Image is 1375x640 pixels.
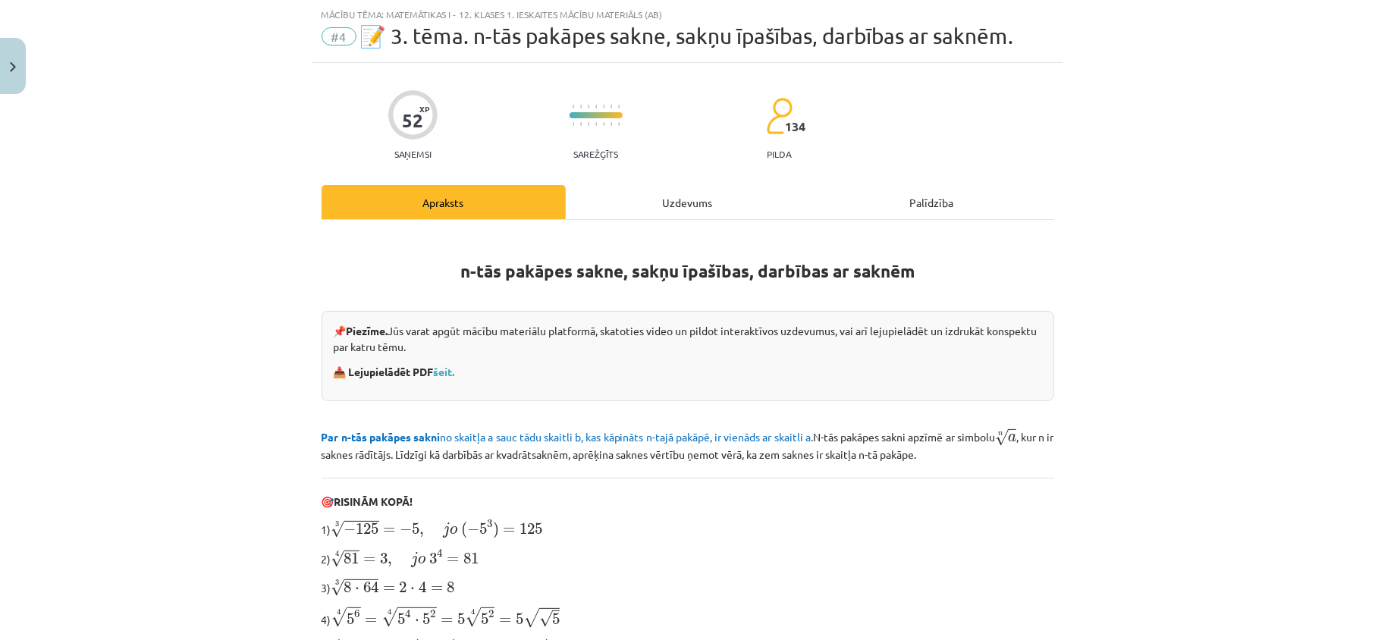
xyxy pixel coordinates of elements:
span: = [431,586,443,593]
span: ) [493,522,499,538]
span: 64 [363,582,378,594]
img: icon-close-lesson-0947bae3869378f0d4975bcd49f059093ad1ed9edebbc8119c70593378902aed.svg [10,62,16,72]
p: Sarežģīts [573,149,618,159]
span: 134 [785,120,805,133]
span: 5 [457,613,465,626]
span: 5 [481,613,488,626]
span: 81 [344,553,359,565]
span: XP [419,105,429,113]
span: = [365,617,377,624]
span: 8 [344,582,352,594]
span: 📝 3. tēma. n-tās pakāpes sakne, sakņu īpašības, darbības ar saknēm. [360,24,1014,49]
img: icon-short-line-57e1e144782c952c97e751825c79c345078a6d821885a25fce030b3d8c18986b.svg [580,122,582,126]
span: √ [995,429,1008,446]
span: ⋅ [415,620,419,625]
span: 3 [380,553,388,565]
span: no skaitļa a sauc tādu skaitli b, kas kāpināts n-tajā pakāpē, ir vienāds ar skaitli a. [322,430,814,444]
span: = [499,617,511,624]
p: pilda [767,149,791,159]
span: = [363,557,375,564]
span: = [383,586,395,593]
span: = [383,528,395,535]
img: icon-short-line-57e1e144782c952c97e751825c79c345078a6d821885a25fce030b3d8c18986b.svg [611,122,612,126]
strong: Piezīme. [347,324,388,337]
img: icon-short-line-57e1e144782c952c97e751825c79c345078a6d821885a25fce030b3d8c18986b.svg [618,122,620,126]
span: 4 [437,550,442,558]
span: 2 [488,610,494,618]
p: 4) [322,606,1054,629]
span: − [400,525,412,536]
span: ⋅ [410,588,415,593]
div: Palīdzība [810,185,1054,219]
span: 3 [487,520,492,529]
span: √ [381,607,397,627]
img: icon-short-line-57e1e144782c952c97e751825c79c345078a6d821885a25fce030b3d8c18986b.svg [595,105,597,108]
span: √ [331,521,344,538]
span: − [467,525,479,536]
img: icon-short-line-57e1e144782c952c97e751825c79c345078a6d821885a25fce030b3d8c18986b.svg [618,105,620,108]
span: = [504,528,516,535]
span: , [419,529,424,538]
strong: n-tās pakāpes sakne, sakņu īpašības, darbības ar saknēm [460,260,915,282]
div: 52 [402,110,423,131]
span: j [443,523,450,538]
span: 8 [447,582,454,594]
span: √ [331,551,344,567]
span: = [441,617,453,624]
span: 5 [479,523,487,535]
span: 5 [412,523,419,535]
img: icon-short-line-57e1e144782c952c97e751825c79c345078a6d821885a25fce030b3d8c18986b.svg [573,122,574,126]
span: 3 [429,553,437,565]
span: 2 [399,582,407,593]
span: √ [465,607,481,627]
span: 5 [516,613,523,626]
span: o [418,556,425,564]
span: , [388,559,392,567]
span: 4 [405,610,410,618]
img: icon-short-line-57e1e144782c952c97e751825c79c345078a6d821885a25fce030b3d8c18986b.svg [573,105,574,108]
p: Saņemsi [388,149,438,159]
span: 125 [356,523,379,535]
span: 5 [347,613,355,626]
img: icon-short-line-57e1e144782c952c97e751825c79c345078a6d821885a25fce030b3d8c18986b.svg [580,105,582,108]
img: icon-short-line-57e1e144782c952c97e751825c79c345078a6d821885a25fce030b3d8c18986b.svg [595,122,597,126]
span: 125 [520,523,542,535]
span: 5 [423,613,431,626]
img: students-c634bb4e5e11cddfef0936a35e636f08e4e9abd3cc4e673bd6f9a4125e45ecb1.svg [766,97,793,135]
p: 1) [322,519,1054,539]
p: N-tās pakāpes sakni apzīmē ar simbolu , kur n ir saknes rādītājs. Līdzīgi kā darbībās ar kvadrāts... [322,426,1054,463]
div: Uzdevums [566,185,810,219]
p: 3) [322,577,1054,597]
b: Par n-tās pakāpes sakni [322,430,441,444]
span: a [1008,434,1016,442]
span: 5 [552,613,560,626]
span: 6 [355,610,360,618]
span: 2 [431,610,436,618]
div: Apraksts [322,185,566,219]
img: icon-short-line-57e1e144782c952c97e751825c79c345078a6d821885a25fce030b3d8c18986b.svg [611,105,612,108]
span: = [447,557,460,564]
span: √ [331,579,344,596]
span: ( [461,522,467,538]
p: 📌 Jūs varat apgūt mācību materiālu platformā, skatoties video un pildot interaktīvos uzdevumus, v... [334,323,1042,355]
strong: 📥 Lejupielādēt PDF [334,365,457,378]
img: icon-short-line-57e1e144782c952c97e751825c79c345078a6d821885a25fce030b3d8c18986b.svg [588,105,589,108]
a: šeit. [434,365,455,378]
span: √ [331,607,347,627]
p: 🎯 [322,494,1054,510]
img: icon-short-line-57e1e144782c952c97e751825c79c345078a6d821885a25fce030b3d8c18986b.svg [603,122,604,126]
span: √ [539,610,552,627]
b: RISINĀM KOPĀ! [334,494,413,508]
img: icon-short-line-57e1e144782c952c97e751825c79c345078a6d821885a25fce030b3d8c18986b.svg [603,105,604,108]
span: √ [523,608,539,628]
span: − [344,525,356,536]
span: o [450,526,457,535]
span: 81 [463,553,479,565]
span: #4 [322,27,356,45]
img: icon-short-line-57e1e144782c952c97e751825c79c345078a6d821885a25fce030b3d8c18986b.svg [588,122,589,126]
p: 2) [322,548,1054,568]
span: 4 [419,582,426,593]
span: j [411,553,418,567]
span: 5 [397,613,405,626]
div: Mācību tēma: Matemātikas i - 12. klases 1. ieskaites mācību materiāls (ab) [322,9,1054,20]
